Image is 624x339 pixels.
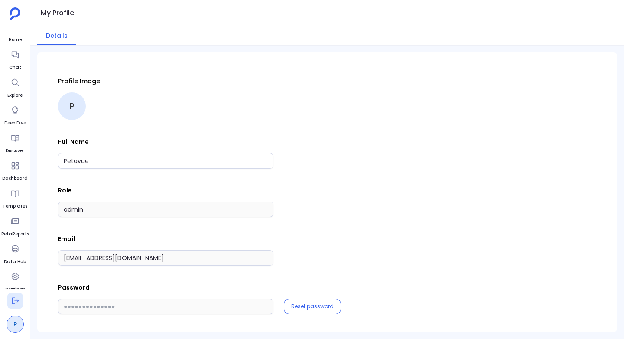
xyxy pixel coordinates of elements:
a: Settings [5,269,25,293]
a: Home [7,19,23,43]
input: ●●●●●●●●●●●●●● [58,299,273,314]
a: Dashboard [2,158,28,182]
span: Data Hub [4,258,26,265]
span: Templates [3,203,27,210]
span: Explore [7,92,23,99]
span: Discover [6,147,24,154]
span: Home [7,36,23,43]
p: Profile Image [58,77,596,85]
p: Full Name [58,137,596,146]
a: Explore [7,75,23,99]
a: Data Hub [4,241,26,265]
p: Email [58,235,596,243]
span: Deep Dive [4,120,26,127]
input: Role [58,202,273,217]
span: Settings [5,286,25,293]
a: Templates [3,186,27,210]
a: Chat [7,47,23,71]
button: Details [37,26,76,45]
h1: My Profile [41,7,74,19]
input: Email [58,250,273,266]
p: Role [58,186,596,195]
input: Full Name [58,153,273,169]
a: Discover [6,130,24,154]
a: P [6,316,24,333]
button: Reset password [291,303,334,310]
p: Password [58,283,596,292]
span: Chat [7,64,23,71]
img: petavue logo [10,7,20,20]
div: P [58,92,86,120]
a: PetaReports [1,213,29,238]
span: PetaReports [1,231,29,238]
span: Dashboard [2,175,28,182]
a: Deep Dive [4,102,26,127]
